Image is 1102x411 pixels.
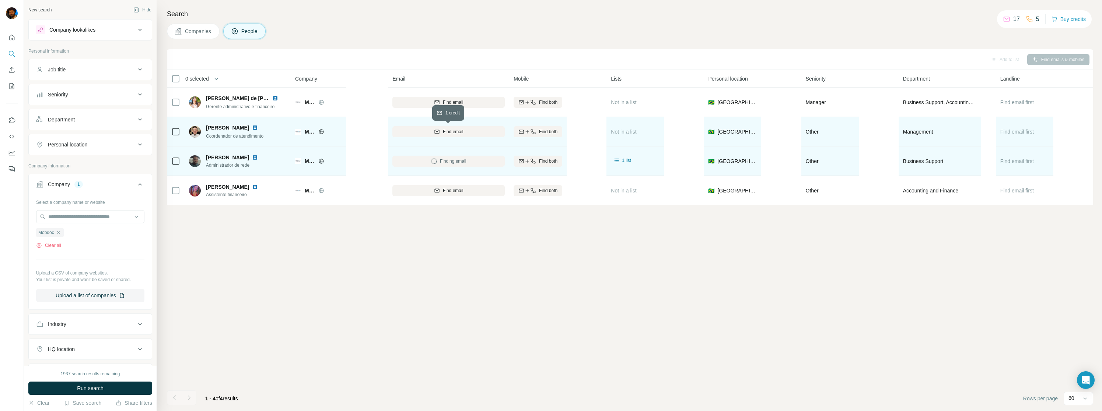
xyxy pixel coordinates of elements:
[1023,395,1058,402] span: Rows per page
[1000,99,1034,105] span: Find email first
[36,276,144,283] p: Your list is private and won't be saved or shared.
[708,187,714,194] span: 🇧🇷
[611,188,636,194] span: Not in a list
[611,75,622,82] span: Lists
[806,129,819,135] span: Other
[392,75,405,82] span: Email
[206,162,267,169] span: Administrador de rede
[206,134,263,139] span: Coordenador de atendimento
[514,75,529,82] span: Mobile
[305,157,315,165] span: Mobdoc
[295,99,301,105] img: Logo of Mobdoc
[252,184,258,190] img: LinkedIn logo
[1000,129,1034,135] span: Find email first
[220,396,223,401] span: 4
[206,104,274,109] span: Gerente administrativo e financeiro
[29,21,152,39] button: Company lookalikes
[1052,14,1086,24] button: Buy credits
[708,75,748,82] span: Personal location
[6,146,18,159] button: Dashboard
[189,96,201,108] img: Avatar
[28,382,152,395] button: Run search
[29,176,152,196] button: Company1
[443,187,463,194] span: Find email
[185,75,209,82] span: 0 selected
[189,155,201,167] img: Avatar
[392,126,505,137] button: Find email
[64,399,101,407] button: Save search
[189,185,201,196] img: Avatar
[6,130,18,143] button: Use Surfe API
[514,126,562,137] button: Find both
[29,136,152,153] button: Personal location
[185,28,212,35] span: Companies
[29,365,152,383] button: Annual revenue ($)
[717,128,757,135] span: [GEOGRAPHIC_DATA]
[6,79,18,93] button: My lists
[6,47,18,60] button: Search
[708,99,714,106] span: 🇧🇷
[1068,394,1074,402] p: 60
[295,129,301,135] img: Logo of Mobdoc
[1000,188,1034,194] span: Find email first
[28,399,49,407] button: Clear
[252,155,258,160] img: LinkedIn logo
[708,128,714,135] span: 🇧🇷
[48,141,87,148] div: Personal location
[305,99,315,106] span: Mobdoc
[806,188,819,194] span: Other
[6,7,18,19] img: Avatar
[216,396,220,401] span: of
[1077,371,1095,389] div: Open Intercom Messenger
[36,289,144,302] button: Upload a list of companies
[392,185,505,196] button: Find email
[392,97,505,108] button: Find email
[305,128,315,135] span: Mobdoc
[443,99,463,106] span: Find email
[708,157,714,165] span: 🇧🇷
[241,28,258,35] span: People
[48,181,70,188] div: Company
[205,396,238,401] span: results
[1000,75,1020,82] span: Landline
[116,399,152,407] button: Share filters
[1013,15,1020,24] p: 17
[6,63,18,77] button: Enrich CSV
[622,157,631,164] span: 1 list
[48,116,75,123] div: Department
[6,31,18,44] button: Quick start
[295,75,317,82] span: Company
[36,196,144,206] div: Select a company name or website
[717,99,757,106] span: [GEOGRAPHIC_DATA]
[717,187,757,194] span: [GEOGRAPHIC_DATA]
[539,187,557,194] span: Find both
[305,187,315,194] span: Mobdoc
[29,61,152,78] button: Job title
[6,114,18,127] button: Use Surfe on LinkedIn
[1036,15,1039,24] p: 5
[48,346,75,353] div: HQ location
[539,128,557,135] span: Find both
[903,99,977,106] span: Business Support, Accounting and Finance
[252,125,258,131] img: LinkedIn logo
[272,95,278,101] img: LinkedIn logo
[28,163,152,169] p: Company information
[29,315,152,333] button: Industry
[514,185,562,196] button: Find both
[38,229,54,236] span: Mobdoc
[903,187,958,194] span: Accounting and Finance
[29,86,152,103] button: Seniority
[48,91,68,98] div: Seniority
[128,4,157,15] button: Hide
[903,75,930,82] span: Department
[611,129,636,135] span: Not in a list
[167,9,1093,19] h4: Search
[295,188,301,194] img: Logo of Mobdoc
[717,157,757,165] span: [GEOGRAPHIC_DATA]
[28,48,152,54] p: Personal information
[36,270,144,276] p: Upload a CSV of company websites.
[74,181,83,188] div: 1
[49,26,95,33] div: Company lookalikes
[611,99,636,105] span: Not in a list
[1000,158,1034,164] span: Find email first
